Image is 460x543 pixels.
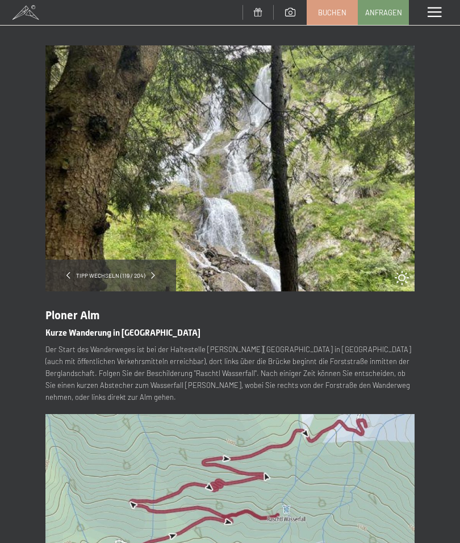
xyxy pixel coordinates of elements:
a: Anfragen [358,1,408,24]
img: Ploner Alm [45,45,415,291]
span: Anfragen [365,7,402,18]
span: Buchen [318,7,346,18]
a: Buchen [307,1,357,24]
span: Ploner Alm [45,308,99,322]
span: Kurze Wanderung in [GEOGRAPHIC_DATA] [45,328,200,338]
p: Der Start des Wanderweges ist bei der Haltestelle [PERSON_NAME][GEOGRAPHIC_DATA] in [GEOGRAPHIC_D... [45,344,415,403]
span: Tipp wechseln (119 / 204) [70,271,151,279]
